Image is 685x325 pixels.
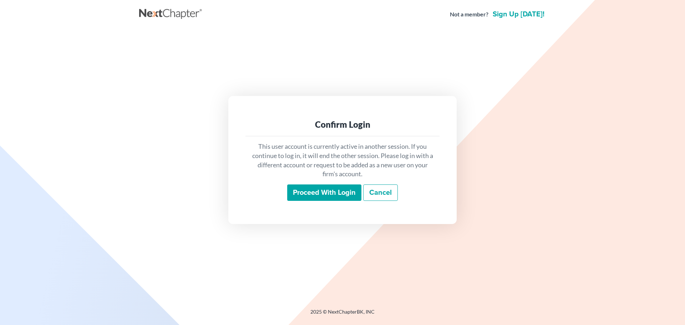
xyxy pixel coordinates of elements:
[251,119,434,130] div: Confirm Login
[139,308,546,321] div: 2025 © NextChapterBK, INC
[450,10,488,19] strong: Not a member?
[363,184,398,201] a: Cancel
[251,142,434,179] p: This user account is currently active in another session. If you continue to log in, it will end ...
[491,11,546,18] a: Sign up [DATE]!
[287,184,361,201] input: Proceed with login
